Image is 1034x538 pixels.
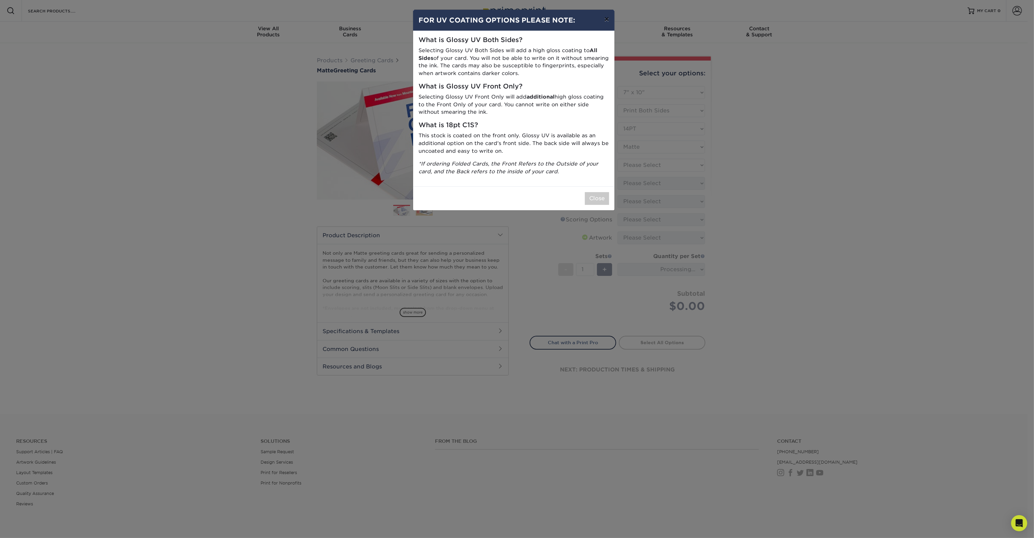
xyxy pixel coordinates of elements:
[599,10,614,29] button: ×
[419,36,609,44] h5: What is Glossy UV Both Sides?
[419,160,598,175] i: *If ordering Folded Cards, the Front Refers to the Outside of your card, and the Back refers to t...
[419,132,609,155] p: This stock is coated on the front only. Glossy UV is available as an additional option on the car...
[419,93,609,116] p: Selecting Glossy UV Front Only will add high gloss coating to the Front Only of your card. You ca...
[527,94,555,100] strong: additional
[419,83,609,91] h5: What is Glossy UV Front Only?
[585,192,609,205] button: Close
[419,47,609,77] p: Selecting Glossy UV Both Sides will add a high gloss coating to of your card. You will not be abl...
[419,15,609,25] h4: FOR UV COATING OPTIONS PLEASE NOTE:
[419,121,609,129] h5: What is 18pt C1S?
[419,47,597,61] strong: All Sides
[1011,515,1027,531] div: Open Intercom Messenger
